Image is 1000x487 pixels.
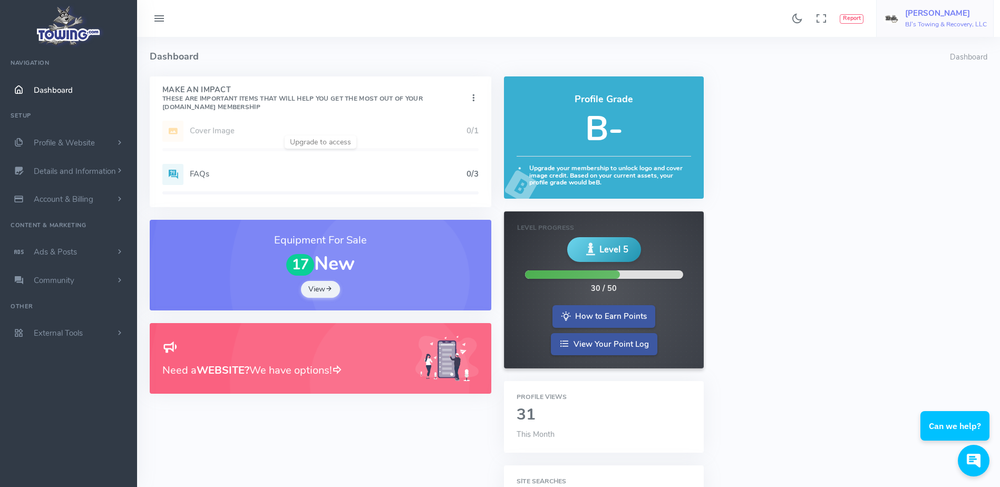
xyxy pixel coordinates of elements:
[599,243,628,256] span: Level 5
[517,478,691,485] h6: Site Searches
[905,21,987,28] h6: BJ's Towing & Recovery, LLC
[552,305,655,328] a: How to Earn Points
[301,281,340,298] a: View
[551,333,657,356] a: View Your Point Log
[596,178,600,187] strong: B
[162,232,479,248] h3: Equipment For Sale
[34,247,77,257] span: Ads & Posts
[415,336,479,382] img: Generic placeholder image
[467,170,479,178] h5: 0/3
[150,37,950,76] h4: Dashboard
[33,3,104,48] img: logo
[912,382,1000,487] iframe: Conversations
[286,254,315,276] span: 17
[190,170,467,178] h5: FAQs
[905,9,987,17] h5: [PERSON_NAME]
[34,166,116,177] span: Details and Information
[591,283,617,295] div: 30 / 50
[883,14,900,24] img: user-image
[517,225,691,231] h6: Level Progress
[517,394,691,401] h6: Profile Views
[517,429,555,440] span: This Month
[34,138,95,148] span: Profile & Website
[34,328,83,338] span: External Tools
[34,275,74,286] span: Community
[197,363,249,377] b: WEBSITE?
[840,14,863,24] button: Report
[162,86,468,111] h4: Make An Impact
[162,254,479,276] h1: New
[517,406,691,424] h2: 31
[517,110,691,148] h5: B-
[517,94,691,105] h4: Profile Grade
[34,194,93,204] span: Account & Billing
[162,362,403,378] h3: Need a We have options!
[162,94,423,111] small: These are important items that will help you get the most out of your [DOMAIN_NAME] Membership
[517,165,691,186] h6: Upgrade your membership to unlock logo and cover image credit. Based on your current assets, your...
[34,85,73,95] span: Dashboard
[950,52,987,63] li: Dashboard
